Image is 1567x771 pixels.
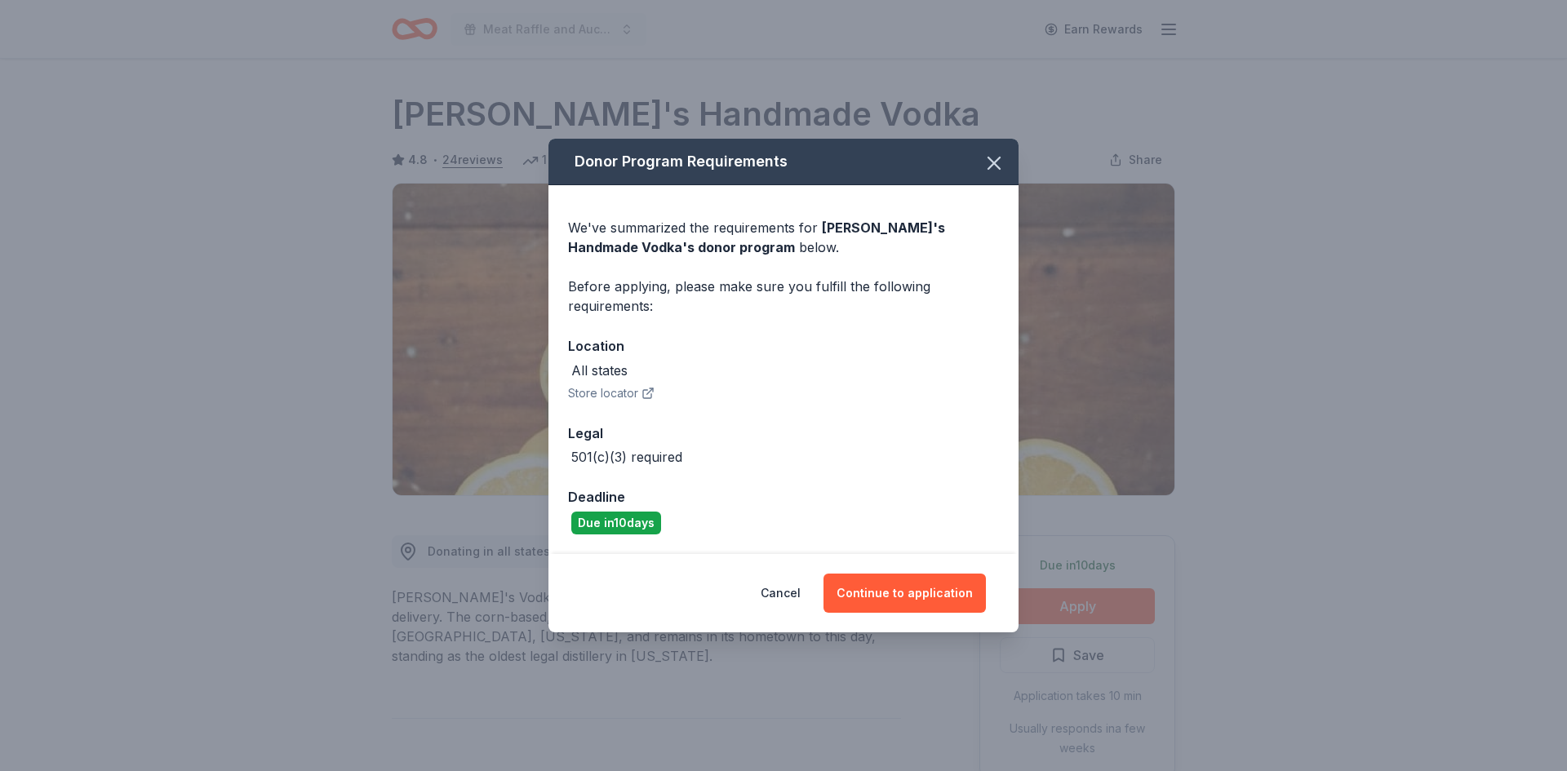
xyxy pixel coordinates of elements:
[571,447,682,467] div: 501(c)(3) required
[568,218,999,257] div: We've summarized the requirements for below.
[568,335,999,357] div: Location
[568,383,655,403] button: Store locator
[568,486,999,507] div: Deadline
[761,574,801,613] button: Cancel
[568,277,999,316] div: Before applying, please make sure you fulfill the following requirements:
[571,512,661,534] div: Due in 10 days
[548,139,1019,185] div: Donor Program Requirements
[823,574,986,613] button: Continue to application
[568,423,999,444] div: Legal
[571,361,628,380] div: All states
